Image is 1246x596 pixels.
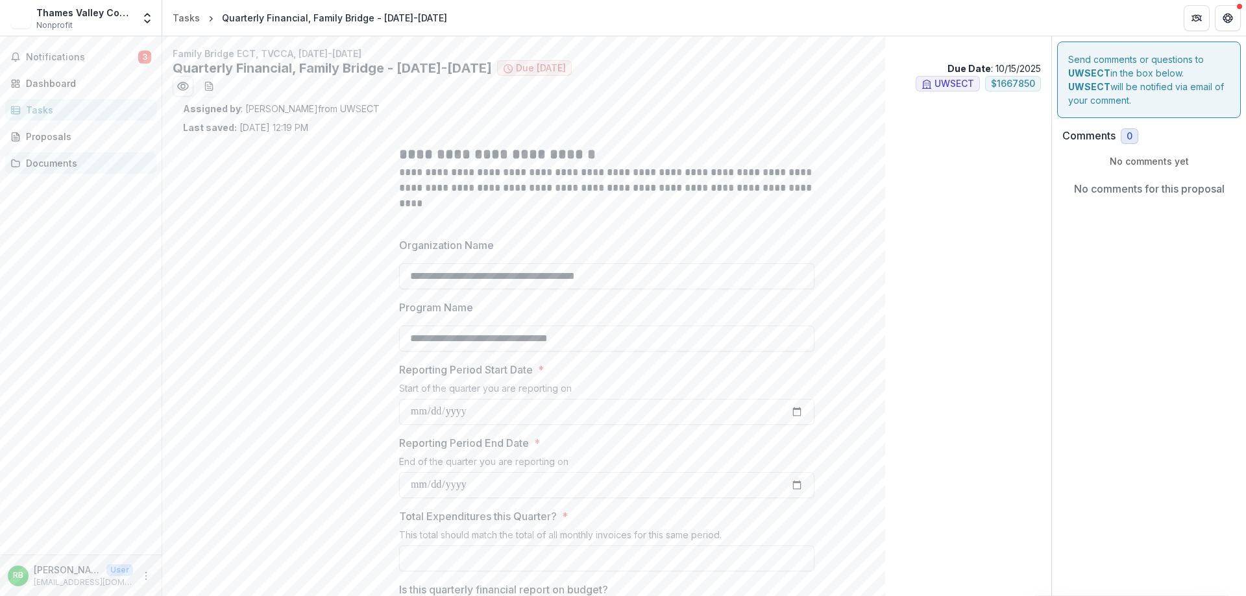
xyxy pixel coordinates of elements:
[5,99,156,121] a: Tasks
[173,47,1041,60] p: Family Bridge ECT, TVCCA, [DATE]-[DATE]
[934,78,974,89] span: UWSECT
[34,563,101,577] p: [PERSON_NAME]
[26,52,138,63] span: Notifications
[1127,131,1132,142] span: 0
[1068,81,1110,92] strong: UWSECT
[13,571,23,580] div: Regina Brady
[991,78,1035,89] span: $ 1667850
[138,51,151,64] span: 3
[10,8,31,29] img: Thames Valley Council for Community Action
[106,564,133,576] p: User
[947,62,1041,75] p: : 10/15/2025
[138,5,156,31] button: Open entity switcher
[199,76,219,97] button: download-word-button
[183,102,1031,115] p: : [PERSON_NAME] from UWSECT
[26,130,146,143] div: Proposals
[1215,5,1241,31] button: Get Help
[173,76,193,97] button: Preview cf665115-f81d-4aa3-96e6-1e64a86b7b19.pdf
[183,122,237,133] strong: Last saved:
[399,508,557,524] p: Total Expenditures this Quarter?
[516,63,566,74] span: Due [DATE]
[399,435,529,451] p: Reporting Period End Date
[947,63,991,74] strong: Due Date
[222,11,447,25] div: Quarterly Financial, Family Bridge - [DATE]-[DATE]
[5,47,156,67] button: Notifications3
[1068,67,1110,78] strong: UWSECT
[5,126,156,147] a: Proposals
[26,77,146,90] div: Dashboard
[34,577,133,588] p: [EMAIL_ADDRESS][DOMAIN_NAME]
[36,19,73,31] span: Nonprofit
[36,6,133,19] div: Thames Valley Council for Community Action
[399,456,814,472] div: End of the quarter you are reporting on
[399,529,814,545] div: This total should match the total of all monthly invoices for this same period.
[399,237,494,253] p: Organization Name
[399,383,814,399] div: Start of the quarter you are reporting on
[1062,154,1236,168] p: No comments yet
[5,152,156,174] a: Documents
[167,8,452,27] nav: breadcrumb
[26,156,146,170] div: Documents
[399,300,473,315] p: Program Name
[173,11,200,25] div: Tasks
[399,362,533,377] p: Reporting Period Start Date
[1062,130,1116,142] h2: Comments
[26,103,146,117] div: Tasks
[167,8,205,27] a: Tasks
[183,121,308,134] p: [DATE] 12:19 PM
[1184,5,1210,31] button: Partners
[173,60,492,76] h2: Quarterly Financial, Family Bridge - [DATE]-[DATE]
[1057,42,1241,118] div: Send comments or questions to in the box below. will be notified via email of your comment.
[1074,181,1225,197] p: No comments for this proposal
[5,73,156,94] a: Dashboard
[183,103,241,114] strong: Assigned by
[138,568,154,584] button: More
